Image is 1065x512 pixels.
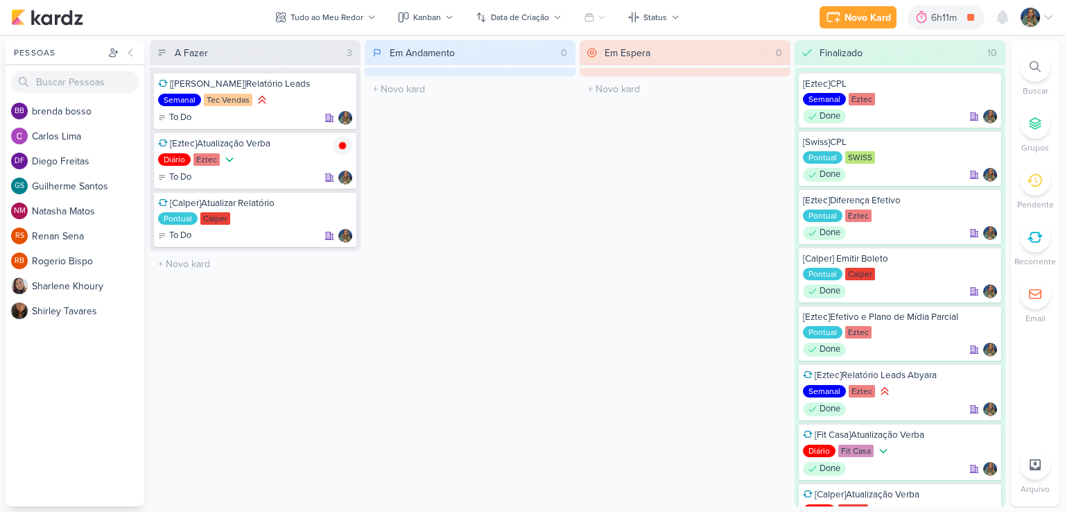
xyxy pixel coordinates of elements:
[158,137,352,150] div: [Eztec]Atualização Verba
[555,46,573,60] div: 0
[14,207,26,215] p: NM
[338,229,352,243] div: Responsável: Isabella Gutierres
[983,343,997,357] div: Responsável: Isabella Gutierres
[341,46,358,60] div: 3
[931,10,961,25] div: 6h11m
[169,111,191,125] p: To Do
[803,168,846,182] div: Done
[803,429,997,441] div: [Fit Casa]Atualização Verba
[32,179,144,194] div: G u i l h e r m e S a n t o s
[803,369,997,382] div: [Eztec]Relatório Leads Abyara
[11,71,139,93] input: Buscar Pessoas
[15,232,24,240] p: RS
[983,343,997,357] img: Isabella Gutierres
[1021,142,1049,154] p: Grupos
[803,136,997,148] div: [Swiss]CPL
[11,302,28,319] img: Shirley Tavares
[158,78,352,90] div: [Tec Vendas]Relatório Leads
[983,110,997,123] div: Responsável: Isabella Gutierres
[803,210,842,222] div: Pontual
[803,402,846,416] div: Done
[193,153,220,166] div: Eztec
[11,253,28,269] div: Rogerio Bispo
[820,226,840,240] p: Done
[32,129,144,144] div: C a r l o s L i m a
[849,93,875,105] div: Eztec
[820,168,840,182] p: Done
[11,128,28,144] img: Carlos Lima
[11,103,28,119] div: brenda bosso
[158,229,191,243] div: To Do
[820,462,840,476] p: Done
[11,9,83,26] img: kardz.app
[223,153,236,167] div: Prioridade Baixa
[803,326,842,339] div: Pontual
[338,229,352,243] img: Isabella Gutierres
[338,111,352,125] img: Isabella Gutierres
[983,284,997,298] img: Isabella Gutierres
[845,151,875,164] div: SWISS
[1021,8,1040,27] img: Isabella Gutierres
[983,226,997,240] div: Responsável: Isabella Gutierres
[32,229,144,244] div: R e n a n S e n a
[803,488,997,501] div: [Calper]Atualização Verba
[32,254,144,268] div: R o g e r i o B i s p o
[845,326,872,339] div: Eztec
[849,385,875,398] div: Eztec
[820,46,863,60] div: Finalizado
[11,203,28,219] div: Natasha Matos
[1025,312,1046,325] p: Email
[158,94,201,106] div: Semanal
[32,279,144,293] div: S h a r l e n e K h o u r y
[1014,255,1056,268] p: Recorrente
[175,46,208,60] div: A Fazer
[983,462,997,476] img: Isabella Gutierres
[803,462,846,476] div: Done
[803,253,997,265] div: [Calper] Emitir Boleto
[158,212,198,225] div: Pontual
[803,93,846,105] div: Semanal
[1011,51,1059,97] li: Ctrl + F
[982,46,1003,60] div: 10
[983,168,997,182] img: Isabella Gutierres
[204,94,252,106] div: Tec Vendas
[390,46,455,60] div: Em Andamento
[803,151,842,164] div: Pontual
[803,311,997,323] div: [Eztec]Efetivo e Plano de Mídia Parcial
[11,46,105,59] div: Pessoas
[158,197,352,210] div: [Calper]Atualizar Relatório
[820,402,840,416] p: Done
[32,204,144,219] div: N a t a s h a M a t o s
[803,194,997,207] div: [Eztec]Diferença Efetivo
[803,78,997,90] div: [Eztec]CPL
[1023,85,1048,97] p: Buscar
[11,178,28,194] div: Guilherme Santos
[32,104,144,119] div: b r e n d a b o s s o
[878,384,892,398] div: Prioridade Alta
[1021,483,1050,495] p: Arquivo
[169,229,191,243] p: To Do
[15,182,24,190] p: GS
[15,108,24,115] p: bb
[338,171,352,185] img: Isabella Gutierres
[983,402,997,416] img: Isabella Gutierres
[983,110,997,123] img: Isabella Gutierres
[367,79,573,99] input: + Novo kard
[15,157,24,165] p: DF
[983,402,997,416] div: Responsável: Isabella Gutierres
[803,343,846,357] div: Done
[845,10,891,25] div: Novo Kard
[803,226,846,240] div: Done
[845,210,872,222] div: Eztec
[32,154,144,169] div: D i e g o F r e i t a s
[158,171,191,185] div: To Do
[338,111,352,125] div: Responsável: Isabella Gutierres
[1017,198,1054,211] p: Pendente
[255,93,269,107] div: Prioridade Alta
[803,284,846,298] div: Done
[338,171,352,185] div: Responsável: Isabella Gutierres
[200,212,230,225] div: Calper
[983,168,997,182] div: Responsável: Isabella Gutierres
[803,385,846,398] div: Semanal
[153,254,358,274] input: + Novo kard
